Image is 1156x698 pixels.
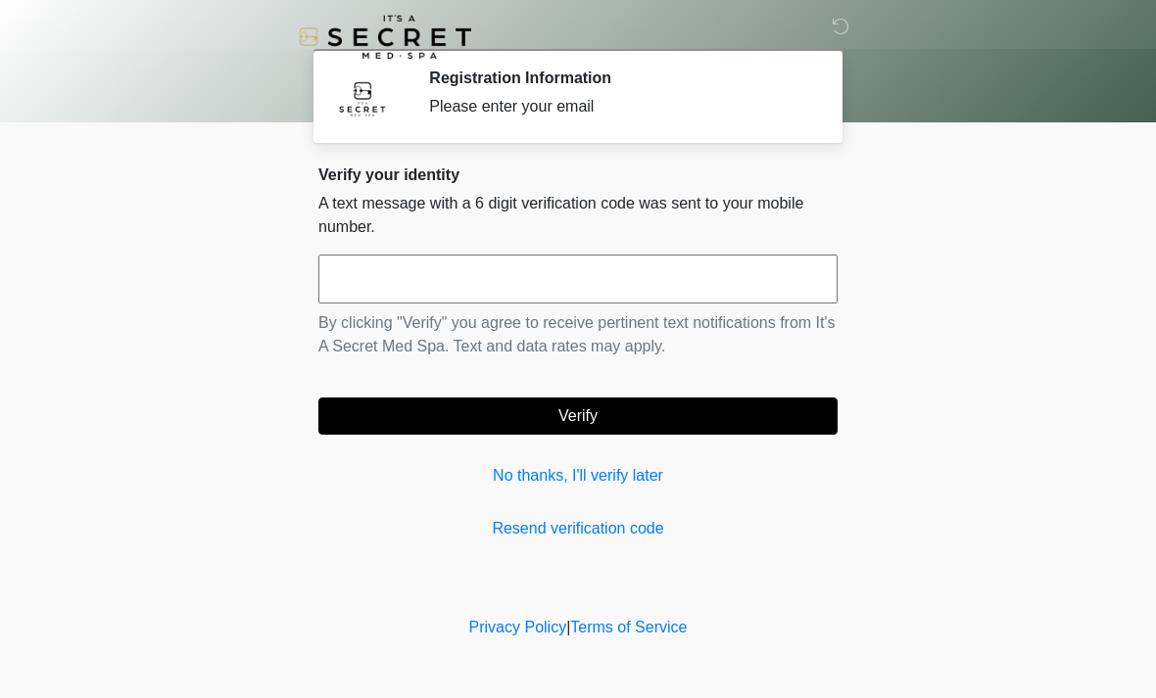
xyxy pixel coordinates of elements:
[299,15,471,59] img: It's A Secret Med Spa Logo
[570,619,687,635] a: Terms of Service
[333,69,392,127] img: Agent Avatar
[318,165,838,184] h2: Verify your identity
[429,69,808,87] h2: Registration Information
[318,517,838,540] a: Resend verification code
[429,95,808,118] div: Please enter your email
[318,464,838,488] a: No thanks, I'll verify later
[318,311,838,358] p: By clicking "Verify" you agree to receive pertinent text notifications from It's A Secret Med Spa...
[469,619,567,635] a: Privacy Policy
[566,619,570,635] a: |
[318,397,838,435] button: Verify
[318,192,838,239] p: A text message with a 6 digit verification code was sent to your mobile number.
